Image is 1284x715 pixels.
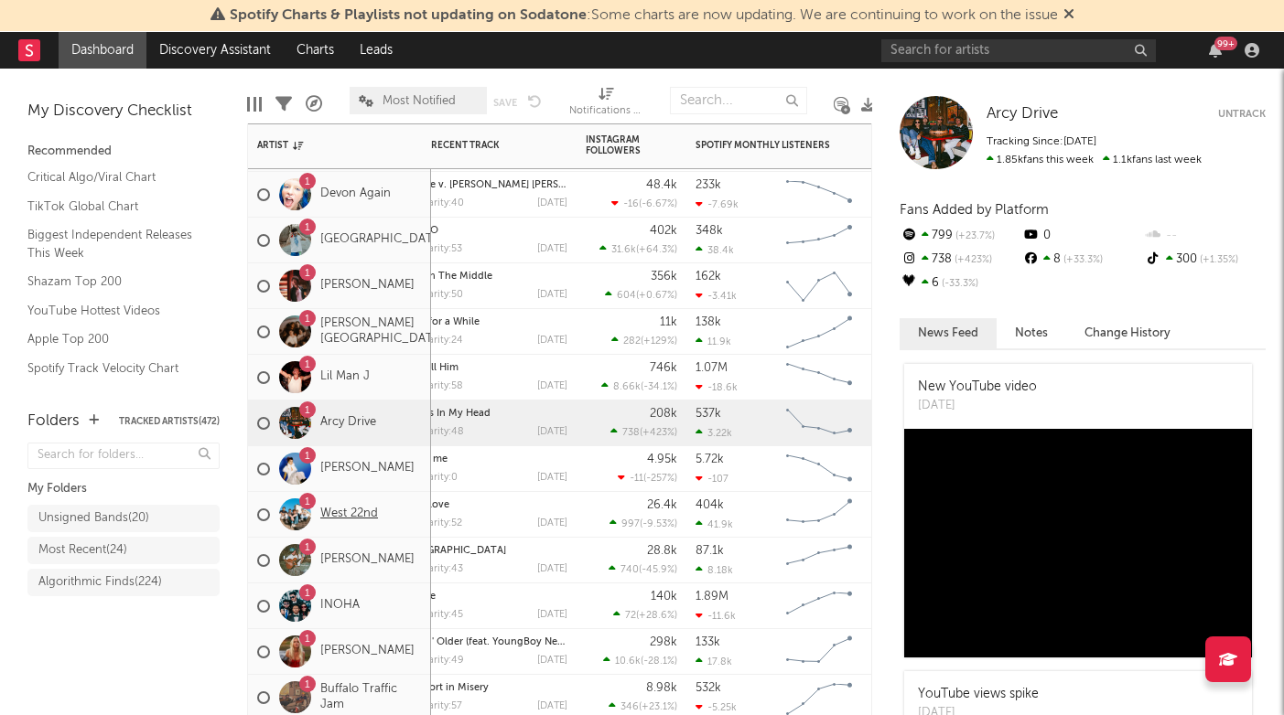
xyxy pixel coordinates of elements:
[537,198,567,208] div: [DATE]
[651,271,677,283] div: 356k
[900,318,997,348] button: News Feed
[778,172,860,218] svg: Chart title
[778,355,860,400] svg: Chart title
[939,279,978,289] span: -33.3 %
[900,272,1021,295] div: 6
[403,272,567,282] div: Man In The Middle
[537,564,567,574] div: [DATE]
[537,473,567,483] div: [DATE]
[696,179,721,191] div: 233k
[257,140,394,151] div: Artist
[569,78,642,131] div: Notifications (Artist)
[1197,255,1238,265] span: +1.35 %
[403,363,567,373] div: I'm Still Him
[696,499,724,511] div: 404k
[778,629,860,675] svg: Chart title
[696,682,721,694] div: 532k
[403,500,567,510] div: Easy Love
[642,565,674,575] span: -45.9 %
[615,656,641,667] span: 10.6k
[647,454,677,465] div: 4.95k
[1144,224,1266,248] div: --
[1066,318,1189,348] button: Change History
[647,545,677,557] div: 28.8k
[660,316,677,328] div: 11k
[403,140,540,151] div: Most Recent Track
[643,336,674,347] span: +129 %
[611,197,677,209] div: ( )
[696,473,728,485] div: -107
[403,683,567,693] div: Comfort in Misery
[586,134,650,156] div: Instagram Followers
[642,428,674,438] span: +423 %
[603,655,677,667] div: ( )
[403,198,464,208] div: popularity: 40
[617,291,636,301] span: 604
[403,610,463,620] div: popularity: 45
[639,291,674,301] span: +0.67 %
[537,381,567,391] div: [DATE]
[650,408,677,420] div: 208k
[987,105,1058,123] a: Arcy Drive
[646,682,677,694] div: 8.98k
[27,537,220,564] a: Most Recent(24)
[670,87,807,114] input: Search...
[27,443,220,469] input: Search for folders...
[778,492,860,538] svg: Chart title
[987,155,1202,165] span: 1.1k fans last week
[27,272,201,292] a: Shazam Top 200
[1144,248,1266,272] div: 300
[605,289,677,301] div: ( )
[900,203,1049,217] span: Fans Added by Platform
[599,243,677,255] div: ( )
[1214,37,1237,50] div: 99 +
[622,428,640,438] span: 738
[403,546,567,556] div: Ocean City
[696,244,734,256] div: 38.4k
[27,141,220,163] div: Recommended
[778,218,860,263] svg: Chart title
[609,563,677,575] div: ( )
[27,167,201,187] a: Critical Algo/Viral Chart
[306,78,322,131] div: A&R Pipeline
[613,382,641,392] span: 8.66k
[613,609,677,621] div: ( )
[647,499,677,511] div: 26.4k
[643,382,674,392] span: -34.1 %
[900,224,1021,248] div: 799
[230,8,1058,23] span: : Some charts are now updating. We are continuing to work on the issue
[403,518,462,528] div: popularity: 52
[320,461,415,476] a: [PERSON_NAME]
[403,317,567,327] div: Back for a While
[403,244,462,254] div: popularity: 53
[778,446,860,492] svg: Chart title
[696,545,724,557] div: 87.1k
[320,316,444,347] a: [PERSON_NAME][GEOGRAPHIC_DATA]
[642,702,674,712] span: +23.1 %
[642,199,674,209] span: -6.67 %
[696,427,732,439] div: 3.22k
[403,564,463,574] div: popularity: 43
[59,32,146,69] a: Dashboard
[953,231,995,241] span: +23.7 %
[27,505,220,532] a: Unsigned Bands(20)
[537,290,567,300] div: [DATE]
[537,427,567,437] div: [DATE]
[403,546,506,556] a: [GEOGRAPHIC_DATA]
[778,263,860,309] svg: Chart title
[320,369,370,385] a: Lil Man J
[27,329,201,349] a: Apple Top 200
[403,180,567,190] div: People v. Maryanne Sue
[27,358,201,379] a: Spotify Track Velocity Chart
[569,101,642,123] div: Notifications (Artist)
[623,199,639,209] span: -16
[1063,8,1074,23] span: Dismiss
[493,98,517,108] button: Save
[38,507,149,529] div: Unsigned Bands ( 20 )
[403,656,464,666] div: popularity: 49
[620,702,639,712] span: 346
[537,244,567,254] div: [DATE]
[639,611,674,621] span: +28.6 %
[1021,248,1143,272] div: 8
[38,571,162,593] div: Algorithmic Finds ( 224 )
